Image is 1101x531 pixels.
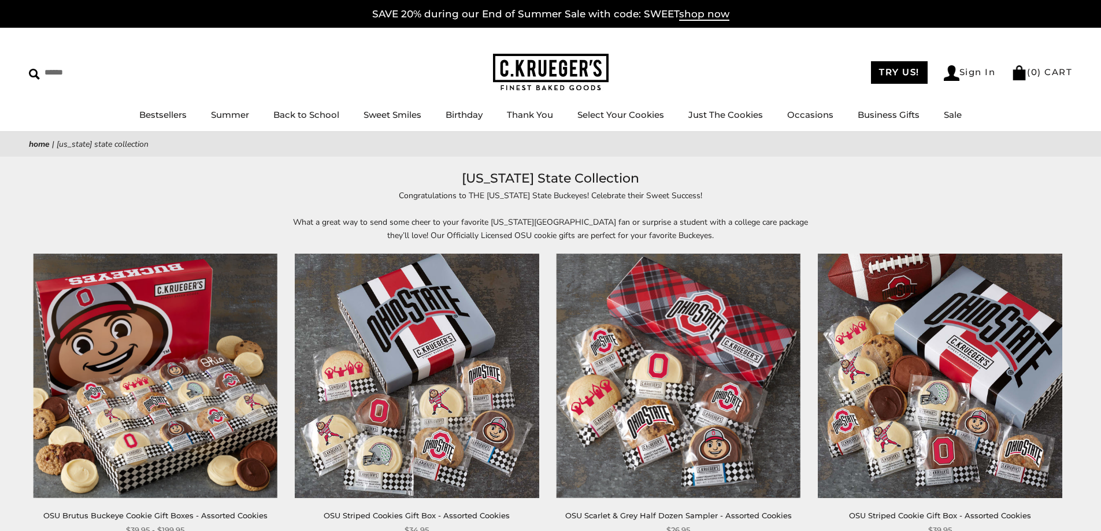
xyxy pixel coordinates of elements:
a: Sign In [944,65,996,81]
span: [US_STATE] State Collection [57,139,149,150]
span: shop now [679,8,729,21]
h1: [US_STATE] State Collection [46,168,1055,189]
img: OSU Brutus Buckeye Cookie Gift Boxes - Assorted Cookies [34,254,277,497]
p: Congratulations to THE [US_STATE] State Buckeyes! Celebrate their Sweet Success! [285,189,817,202]
img: OSU Striped Cookies Gift Box - Assorted Cookies [295,254,539,497]
a: Sale [944,109,962,120]
a: Summer [211,109,249,120]
img: Bag [1011,65,1027,80]
a: Back to School [273,109,339,120]
span: 0 [1031,66,1038,77]
a: Home [29,139,50,150]
a: Business Gifts [858,109,920,120]
a: Birthday [446,109,483,120]
a: (0) CART [1011,66,1072,77]
p: What a great way to send some cheer to your favorite [US_STATE][GEOGRAPHIC_DATA] fan or surprise ... [285,216,817,242]
a: Thank You [507,109,553,120]
nav: breadcrumbs [29,138,1072,151]
a: Select Your Cookies [577,109,664,120]
img: OSU Scarlet & Grey Half Dozen Sampler - Assorted Cookies [557,254,800,497]
a: Just The Cookies [688,109,763,120]
a: OSU Scarlet & Grey Half Dozen Sampler - Assorted Cookies [565,511,792,520]
a: OSU Striped Cookie Gift Box - Assorted Cookies [849,511,1031,520]
input: Search [29,64,166,81]
img: OSU Striped Cookie Gift Box - Assorted Cookies [818,254,1062,497]
a: SAVE 20% during our End of Summer Sale with code: SWEETshop now [372,8,729,21]
a: OSU Brutus Buckeye Cookie Gift Boxes - Assorted Cookies [43,511,268,520]
a: TRY US! [871,61,928,84]
img: Account [944,65,959,81]
img: C.KRUEGER'S [493,54,609,91]
a: Sweet Smiles [364,109,421,120]
a: Occasions [787,109,833,120]
a: OSU Striped Cookies Gift Box - Assorted Cookies [324,511,510,520]
img: Search [29,69,40,80]
span: | [52,139,54,150]
a: Bestsellers [139,109,187,120]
